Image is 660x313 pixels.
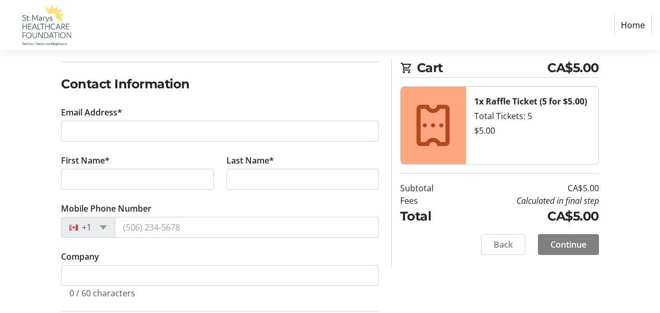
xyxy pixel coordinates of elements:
label: First Name* [61,154,110,167]
span: Continue [550,238,586,251]
button: Continue [538,234,599,255]
label: Email Address* [61,106,122,119]
div: $5.00 [474,124,590,137]
span: CA$5.00 [547,59,599,77]
input: (506) 234-5678 [115,217,379,238]
td: Total [400,207,458,226]
td: Calculated in final step [458,194,599,207]
button: Back [481,234,525,255]
label: Mobile Phone Number [61,202,151,215]
td: CA$5.00 [458,207,599,226]
h2: Contact Information [61,75,379,94]
a: Home [614,15,652,35]
tr-character-limit: 0 / 60 characters [69,287,135,299]
td: Subtotal [400,182,458,194]
label: Last Name* [226,154,274,167]
div: Total Tickets: 5 [474,110,590,122]
img: St. Marys Healthcare Foundation's Logo [8,4,82,46]
label: Company [61,250,99,263]
span: Cart [417,59,547,77]
span: Back [494,238,513,251]
td: Fees [400,194,458,207]
strong: 1x Raffle Ticket (5 for $5.00) [474,96,587,107]
td: CA$5.00 [458,182,599,194]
